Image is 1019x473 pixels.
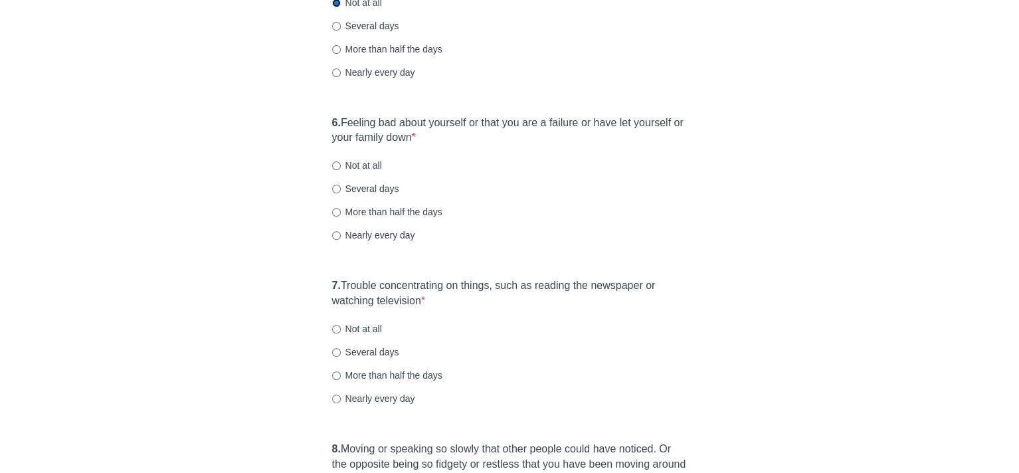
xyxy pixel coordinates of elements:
input: More than half the days [332,371,341,380]
input: Not at all [332,161,341,170]
label: Not at all [332,322,382,335]
input: Several days [332,185,341,193]
label: More than half the days [332,369,442,382]
label: Several days [332,182,399,195]
strong: 7. [332,280,341,291]
input: More than half the days [332,45,341,54]
label: Nearly every day [332,229,415,242]
input: Nearly every day [332,231,341,240]
label: Several days [332,345,399,359]
input: Nearly every day [332,395,341,403]
input: More than half the days [332,208,341,217]
label: Several days [332,19,399,33]
input: Several days [332,22,341,31]
input: Nearly every day [332,68,341,77]
label: Feeling bad about yourself or that you are a failure or have let yourself or your family down [332,116,688,146]
label: More than half the days [332,43,442,56]
strong: 8. [332,443,341,454]
label: Nearly every day [332,66,415,79]
label: Trouble concentrating on things, such as reading the newspaper or watching television [332,278,688,309]
strong: 6. [332,117,341,128]
input: Several days [332,348,341,357]
label: Nearly every day [332,392,415,405]
input: Not at all [332,325,341,333]
label: More than half the days [332,205,442,219]
label: Not at all [332,159,382,172]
